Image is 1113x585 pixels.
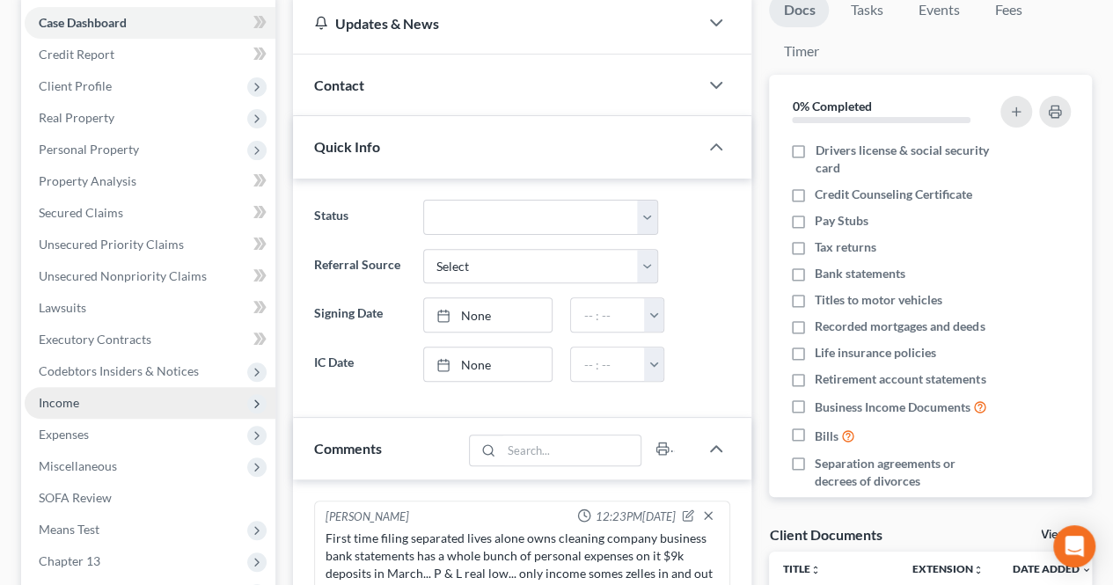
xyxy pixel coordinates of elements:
span: Means Test [39,522,99,537]
a: Extensionunfold_more [912,562,984,575]
a: Lawsuits [25,292,275,324]
a: Secured Claims [25,197,275,229]
span: Executory Contracts [39,332,151,347]
span: SOFA Review [39,490,112,505]
a: Credit Report [25,39,275,70]
span: Codebtors Insiders & Notices [39,363,199,378]
span: Credit Counseling Certificate [815,186,972,203]
label: IC Date [305,347,414,382]
span: Retirement account statements [815,370,985,388]
span: Contact [314,77,364,93]
span: Unsecured Priority Claims [39,237,184,252]
input: -- : -- [571,347,645,381]
span: Recorded mortgages and deeds [815,318,985,335]
span: Personal Property [39,142,139,157]
span: Separation agreements or decrees of divorces [815,455,996,490]
span: Life insurance policies [815,344,936,362]
label: Signing Date [305,297,414,333]
span: Income [39,395,79,410]
span: Client Profile [39,78,112,93]
a: None [424,347,553,381]
span: Chapter 13 [39,553,100,568]
span: Credit Report [39,47,114,62]
span: Pay Stubs [815,212,868,230]
span: Tax returns [815,238,876,256]
span: Real Property [39,110,114,125]
label: Status [305,200,414,235]
span: Miscellaneous [39,458,117,473]
span: Comments [314,440,382,457]
i: unfold_more [810,565,821,575]
a: Unsecured Priority Claims [25,229,275,260]
span: Bills [815,428,838,445]
i: expand_more [1080,565,1091,575]
a: Case Dashboard [25,7,275,39]
a: Titleunfold_more [783,562,821,575]
a: View All [1041,529,1085,541]
input: Search... [502,435,641,465]
span: Bank statements [815,265,905,282]
i: unfold_more [973,565,984,575]
div: [PERSON_NAME] [326,508,409,526]
a: Executory Contracts [25,324,275,355]
span: Secured Claims [39,205,123,220]
div: Client Documents [769,525,882,544]
span: Case Dashboard [39,15,127,30]
span: Drivers license & social security card [815,142,996,177]
input: -- : -- [571,298,645,332]
strong: 0% Completed [792,99,871,113]
a: Date Added expand_more [1012,562,1091,575]
a: Unsecured Nonpriority Claims [25,260,275,292]
a: Timer [769,34,832,69]
span: 12:23PM[DATE] [595,508,675,525]
span: Quick Info [314,138,380,155]
span: Lawsuits [39,300,86,315]
span: Expenses [39,427,89,442]
span: Titles to motor vehicles [815,291,942,309]
a: Property Analysis [25,165,275,197]
div: Open Intercom Messenger [1053,525,1095,567]
a: None [424,298,553,332]
span: Unsecured Nonpriority Claims [39,268,207,283]
div: First time filing separated lives alone owns cleaning company business bank statements has a whol... [326,530,719,582]
a: SOFA Review [25,482,275,514]
label: Referral Source [305,249,414,284]
span: Business Income Documents [815,399,970,416]
div: Updates & News [314,14,677,33]
span: Property Analysis [39,173,136,188]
